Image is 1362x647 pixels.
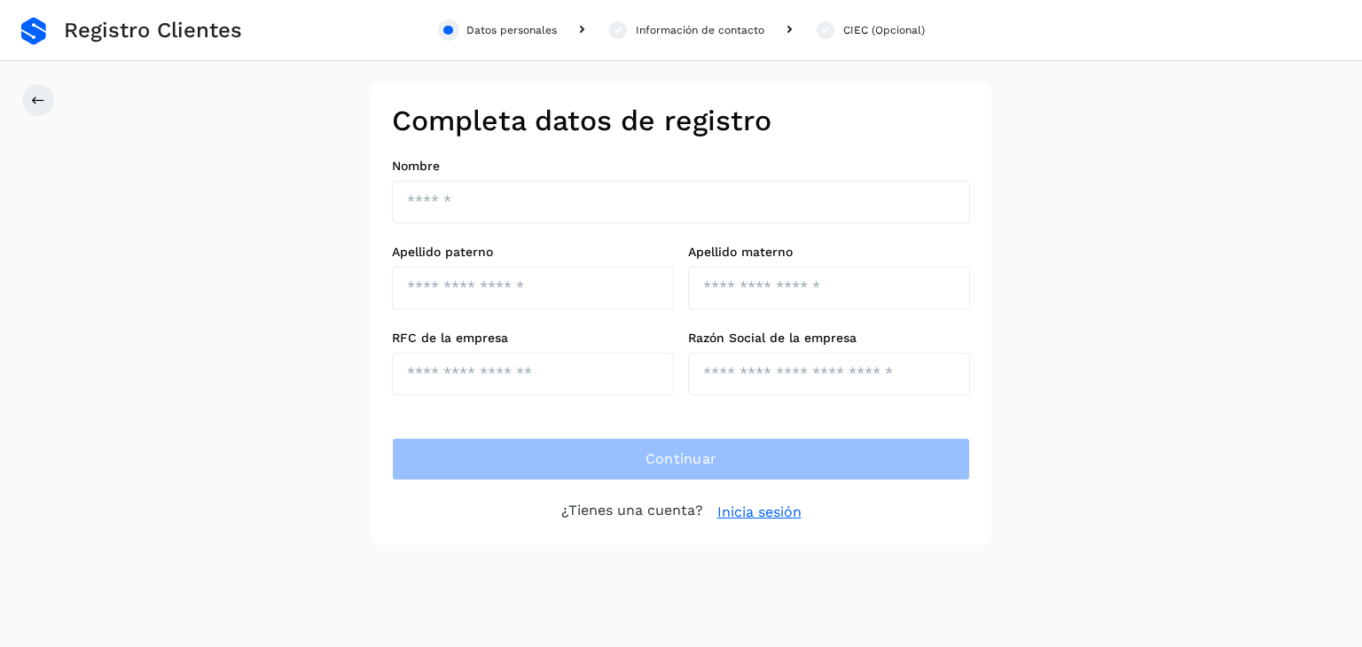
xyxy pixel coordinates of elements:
[646,449,717,469] span: Continuar
[688,331,970,346] label: Razón Social de la empresa
[466,22,557,38] div: Datos personales
[392,331,674,346] label: RFC de la empresa
[392,104,970,137] h2: Completa datos de registro
[64,18,242,43] span: Registro Clientes
[392,245,674,260] label: Apellido paterno
[688,245,970,260] label: Apellido materno
[392,438,970,480] button: Continuar
[843,22,925,38] div: CIEC (Opcional)
[392,159,970,174] label: Nombre
[717,502,802,523] a: Inicia sesión
[561,502,703,523] p: ¿Tienes una cuenta?
[636,22,764,38] div: Información de contacto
